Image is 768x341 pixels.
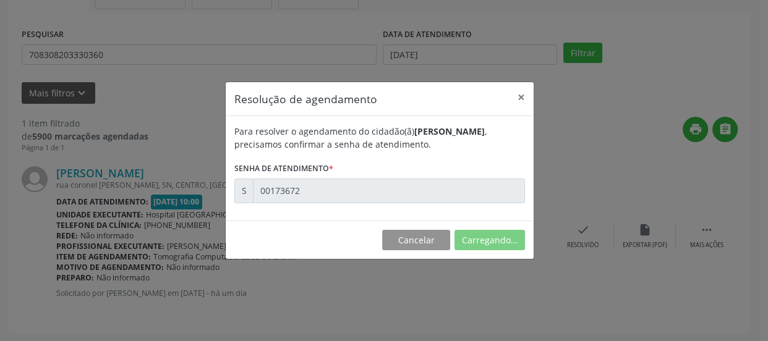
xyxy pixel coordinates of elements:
button: Close [509,82,534,112]
div: Para resolver o agendamento do cidadão(ã) , precisamos confirmar a senha de atendimento. [234,125,525,151]
b: [PERSON_NAME] [414,125,485,137]
h5: Resolução de agendamento [234,91,377,107]
label: Senha de atendimento [234,159,333,179]
div: S [234,179,254,203]
button: Cancelar [382,230,450,251]
button: Carregando... [454,230,525,251]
